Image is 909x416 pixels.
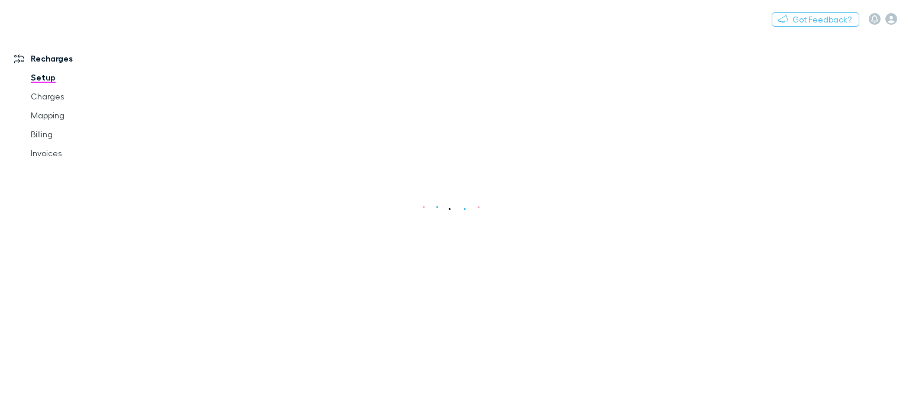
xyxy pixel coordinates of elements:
a: Billing [19,125,155,144]
a: Charges [19,87,155,106]
a: Recharges [2,49,155,68]
a: Invoices [19,144,155,163]
a: Setup [19,68,155,87]
a: Mapping [19,106,155,125]
button: Got Feedback? [772,12,859,27]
